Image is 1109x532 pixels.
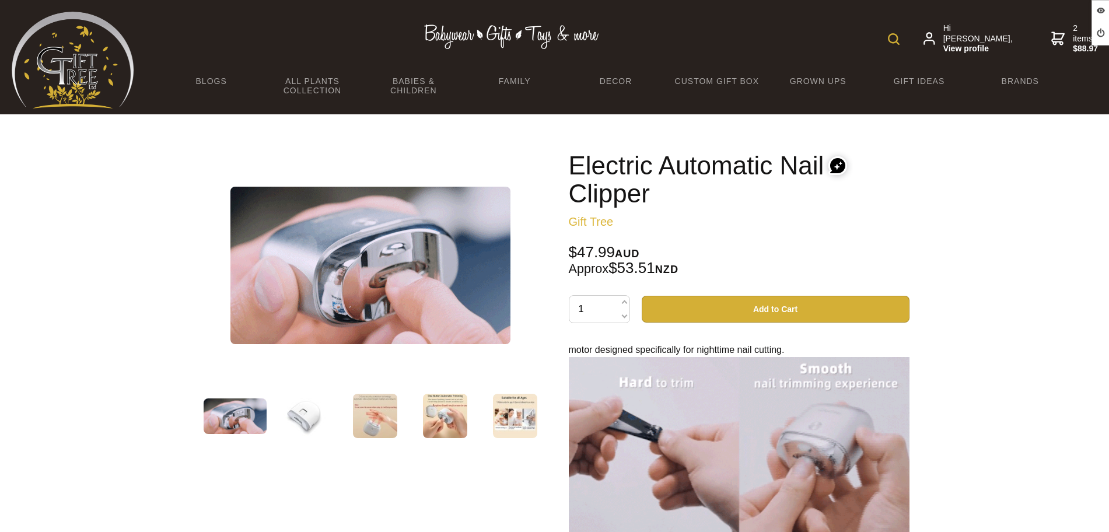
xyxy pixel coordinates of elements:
[353,394,397,438] img: Electric Automatic Nail Clipper
[12,12,134,108] img: Babyware - Gifts - Toys and more...
[923,23,1014,54] a: Hi [PERSON_NAME],View profile
[869,69,970,93] a: Gift Ideas
[615,248,639,260] span: AUD
[666,69,767,93] a: Custom Gift Box
[424,24,599,49] img: Babywear - Gifts - Toys & more
[888,33,900,45] img: product search
[161,69,262,93] a: BLOGS
[204,398,267,434] img: Electric Automatic Nail Clipper
[655,264,678,275] span: NZD
[1073,23,1098,54] span: 2 items
[970,69,1070,93] a: Brands
[363,69,464,103] a: Babies & Children
[569,261,609,276] small: Approx
[943,23,1014,54] span: Hi [PERSON_NAME],
[1051,23,1098,54] a: 2 items$88.97
[1073,44,1098,54] strong: $88.97
[464,69,565,93] a: Family
[262,69,363,103] a: All Plants Collection
[943,44,1014,54] strong: View profile
[569,215,614,228] a: Gift Tree
[423,394,467,438] img: Electric Automatic Nail Clipper
[230,187,510,344] img: Electric Automatic Nail Clipper
[493,394,537,438] img: Electric Automatic Nail Clipper
[283,394,327,438] img: Electric Automatic Nail Clipper
[642,296,909,323] button: Add to Cart
[569,152,909,208] h1: Electric Automatic Nail Clipper
[569,245,909,276] div: $47.99 $53.51
[565,69,666,93] a: Decor
[767,69,868,93] a: Grown Ups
